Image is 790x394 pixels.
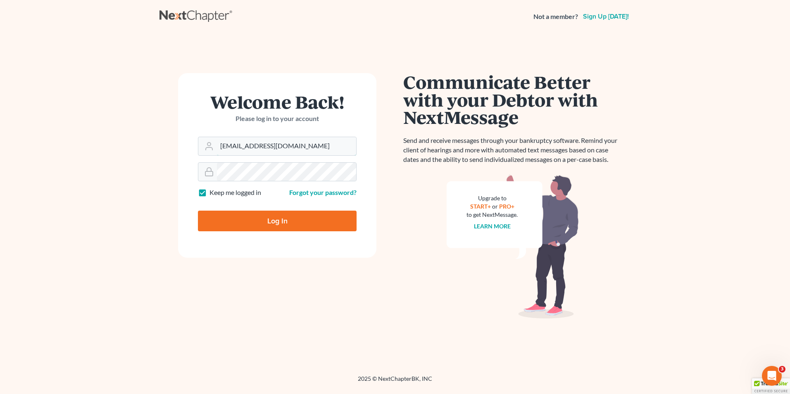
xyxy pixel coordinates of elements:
[752,378,790,394] div: TrustedSite Certified
[209,188,261,197] label: Keep me logged in
[533,12,578,21] strong: Not a member?
[198,114,357,123] p: Please log in to your account
[762,366,782,386] iframe: Intercom live chat
[198,93,357,111] h1: Welcome Back!
[779,366,785,373] span: 3
[470,203,491,210] a: START+
[581,13,631,20] a: Sign up [DATE]!
[466,211,518,219] div: to get NextMessage.
[289,188,357,196] a: Forgot your password?
[159,375,631,389] div: 2025 © NextChapterBK, INC
[217,137,356,155] input: Email Address
[499,203,514,210] a: PRO+
[403,136,622,164] p: Send and receive messages through your bankruptcy software. Remind your client of hearings and mo...
[466,194,518,202] div: Upgrade to
[198,211,357,231] input: Log In
[474,223,511,230] a: Learn more
[492,203,498,210] span: or
[403,73,622,126] h1: Communicate Better with your Debtor with NextMessage
[447,174,579,319] img: nextmessage_bg-59042aed3d76b12b5cd301f8e5b87938c9018125f34e5fa2b7a6b67550977c72.svg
